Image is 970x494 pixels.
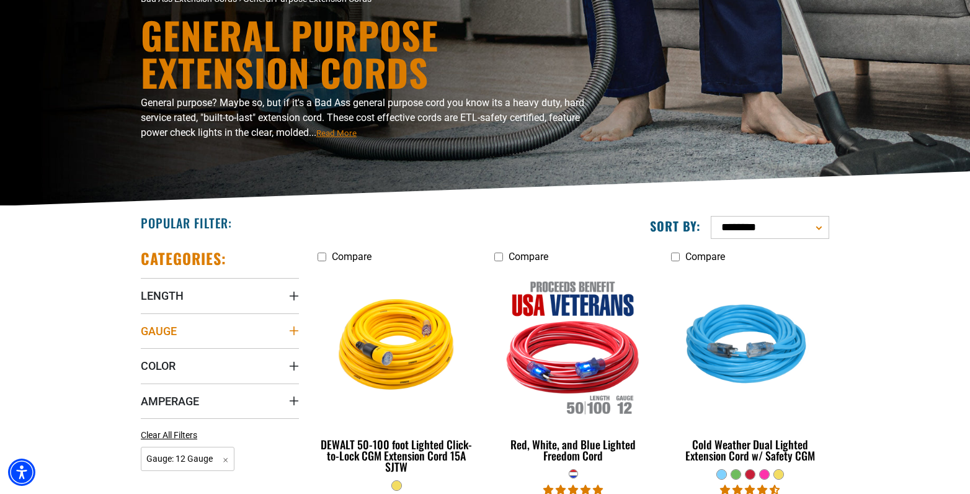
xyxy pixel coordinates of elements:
summary: Color [141,348,299,383]
a: Light Blue Cold Weather Dual Lighted Extension Cord w/ Safety CGM [671,269,829,469]
img: Red, White, and Blue Lighted Freedom Cord [495,275,651,418]
p: General purpose? Maybe so, but if it's a Bad Ass general purpose cord you know its a heavy duty, ... [141,96,594,140]
a: A coiled yellow extension cord with a plug and connector at each end, designed for outdoor use. D... [318,269,476,480]
a: Clear All Filters [141,429,202,442]
span: Gauge [141,324,177,338]
img: A coiled yellow extension cord with a plug and connector at each end, designed for outdoor use. [319,275,475,418]
span: Length [141,289,184,303]
div: Red, White, and Blue Lighted Freedom Cord [494,439,652,461]
summary: Gauge [141,313,299,348]
summary: Length [141,278,299,313]
h1: General Purpose Extension Cords [141,16,594,91]
div: DEWALT 50-100 foot Lighted Click-to-Lock CGM Extension Cord 15A SJTW [318,439,476,472]
div: Cold Weather Dual Lighted Extension Cord w/ Safety CGM [671,439,829,461]
h2: Popular Filter: [141,215,232,231]
img: Light Blue [672,275,828,418]
h2: Categories: [141,249,226,268]
summary: Amperage [141,384,299,418]
div: Accessibility Menu [8,459,35,486]
span: Gauge: 12 Gauge [141,447,234,471]
a: Red, White, and Blue Lighted Freedom Cord Red, White, and Blue Lighted Freedom Cord [494,269,652,469]
span: Amperage [141,394,199,408]
span: Compare [332,251,372,263]
span: Compare [685,251,725,263]
span: Read More [316,128,357,138]
a: Gauge: 12 Gauge [141,452,234,464]
span: Color [141,359,176,373]
span: Clear All Filters [141,430,197,440]
label: Sort by: [650,218,701,234]
span: Compare [509,251,548,263]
